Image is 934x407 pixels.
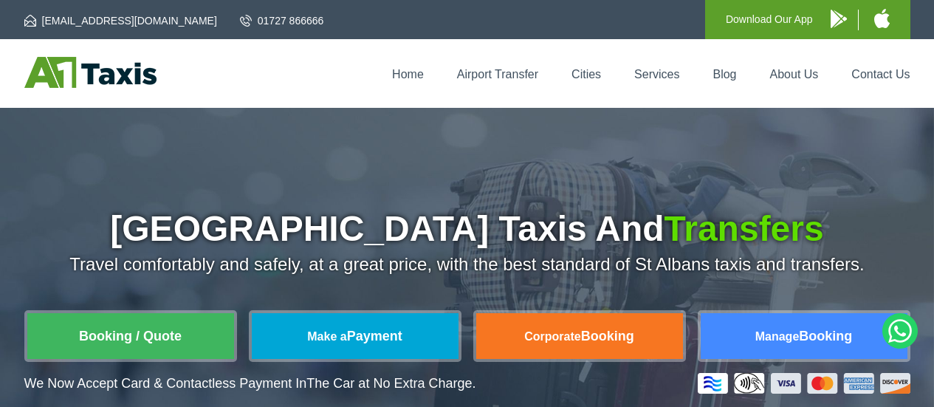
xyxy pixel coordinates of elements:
a: 01727 866666 [240,13,324,28]
img: A1 Taxis St Albans LTD [24,57,157,88]
a: [EMAIL_ADDRESS][DOMAIN_NAME] [24,13,217,28]
img: A1 Taxis Android App [831,10,847,28]
span: The Car at No Extra Charge. [306,376,475,391]
p: We Now Accept Card & Contactless Payment In [24,376,476,391]
a: Airport Transfer [457,68,538,81]
a: Contact Us [851,68,910,81]
p: Travel comfortably and safely, at a great price, with the best standard of St Albans taxis and tr... [24,254,910,275]
a: Booking / Quote [27,313,234,359]
a: Blog [712,68,736,81]
img: A1 Taxis iPhone App [874,9,890,28]
a: Home [392,68,424,81]
span: Corporate [524,330,580,343]
span: Make a [307,330,346,343]
a: ManageBooking [701,313,907,359]
a: About Us [770,68,819,81]
img: Credit And Debit Cards [698,373,910,394]
span: Transfers [665,209,824,248]
span: Manage [755,330,800,343]
a: Cities [571,68,601,81]
h1: [GEOGRAPHIC_DATA] Taxis And [24,211,910,247]
a: Services [634,68,679,81]
a: Make aPayment [252,313,459,359]
p: Download Our App [726,10,813,29]
a: CorporateBooking [476,313,683,359]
